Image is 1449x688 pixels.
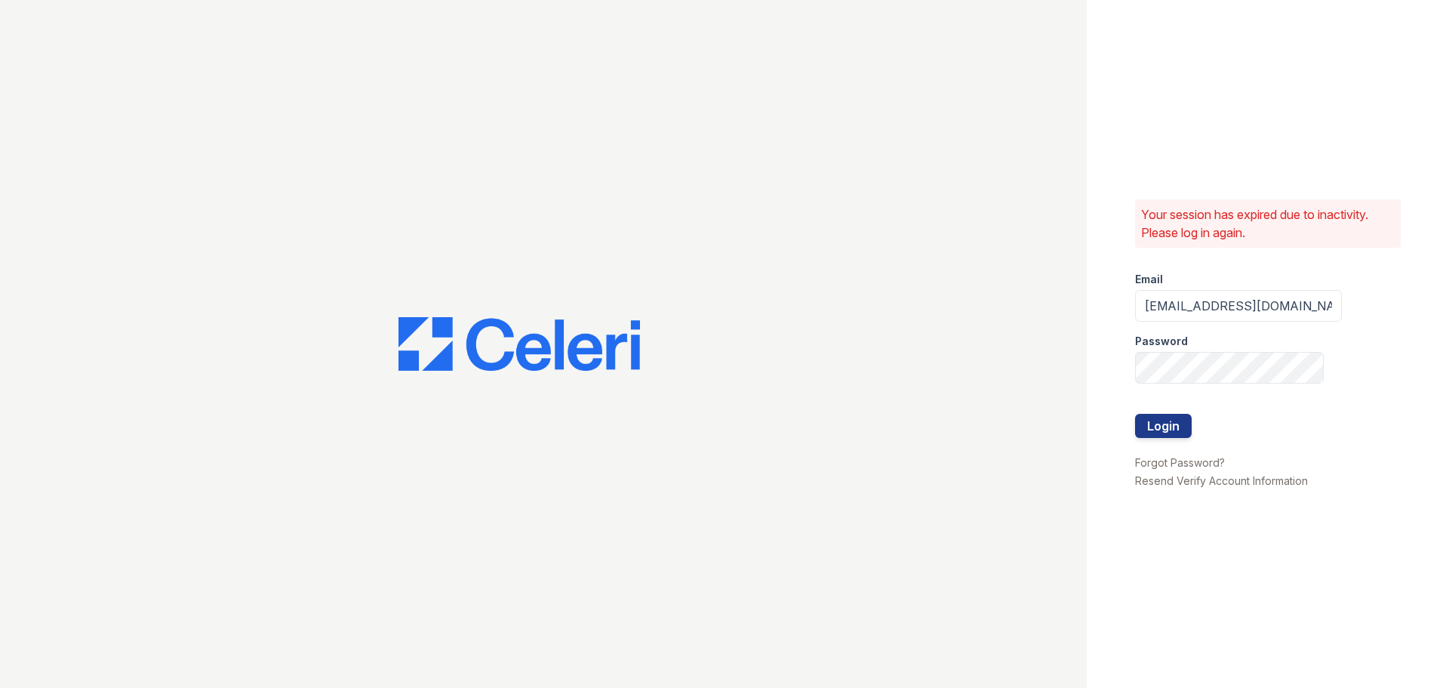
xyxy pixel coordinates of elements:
[1135,414,1192,438] button: Login
[1135,272,1163,287] label: Email
[1135,334,1188,349] label: Password
[1135,474,1308,487] a: Resend Verify Account Information
[1135,456,1225,469] a: Forgot Password?
[1141,205,1395,242] p: Your session has expired due to inactivity. Please log in again.
[398,317,640,372] img: CE_Logo_Blue-a8612792a0a2168367f1c8372b55b34899dd931a85d93a1a3d3e32e68fde9ad4.png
